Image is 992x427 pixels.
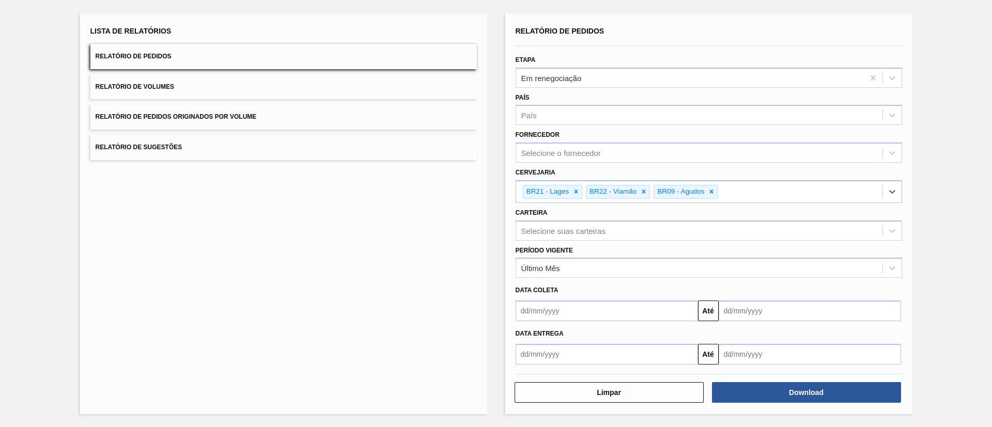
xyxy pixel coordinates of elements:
[90,27,172,35] span: Lista de Relatórios
[516,131,560,138] label: Fornecedor
[90,104,477,130] button: Relatório de Pedidos Originados por Volume
[96,53,172,60] span: Relatório de Pedidos
[516,344,698,365] input: dd/mm/yyyy
[523,185,571,198] div: BR21 - Lages
[516,247,573,254] label: Período Vigente
[96,83,174,90] span: Relatório de Volumes
[521,226,606,235] div: Selecione suas carteiras
[521,73,582,82] div: Em renegociação
[90,135,477,160] button: Relatório de Sugestões
[521,111,537,120] div: País
[90,44,477,69] button: Relatório de Pedidos
[698,344,719,365] button: Até
[516,209,548,216] label: Carteira
[521,149,601,157] div: Selecione o fornecedor
[96,113,257,120] span: Relatório de Pedidos Originados por Volume
[516,56,536,64] label: Etapa
[90,74,477,100] button: Relatório de Volumes
[516,94,530,101] label: País
[719,301,901,321] input: dd/mm/yyyy
[698,301,719,321] button: Até
[586,185,638,198] div: BR22 - Viamão
[515,382,704,403] button: Limpar
[516,301,698,321] input: dd/mm/yyyy
[516,27,605,35] span: Relatório de Pedidos
[712,382,901,403] button: Download
[654,185,706,198] div: BR09 - Agudos
[521,264,560,273] div: Último Mês
[719,344,901,365] input: dd/mm/yyyy
[516,287,559,294] span: Data coleta
[96,144,182,151] span: Relatório de Sugestões
[516,330,564,337] span: Data entrega
[516,169,555,176] label: Cervejaria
